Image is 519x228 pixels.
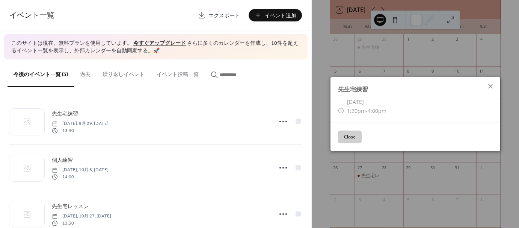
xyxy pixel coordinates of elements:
span: このサイトは現在、無料プランを使用しています。 さらに多くのカレンダーを作成し、10件を超えるイベント一覧を表示し、外部カレンダーを自動同期する。 🚀 [11,40,300,55]
div: ​ [338,106,344,116]
a: 先生宅練習 [52,109,78,118]
span: 13:30 [52,127,109,134]
button: イベント追加 [249,9,302,21]
span: 4:00pm [368,107,386,114]
span: [DATE] [347,97,364,106]
span: 先生宅練習 [52,110,78,118]
span: エクスポート [208,12,240,20]
span: 13:30 [52,220,111,226]
div: 先生宅練習 [330,85,500,94]
div: ​ [338,97,344,106]
span: - [366,107,368,114]
a: 今すぐアップグレード [133,38,186,49]
span: [DATE], 10月 6, [DATE] [52,167,109,173]
button: 過去 [74,59,97,86]
button: Close [338,131,362,143]
span: 14:00 [52,173,109,180]
button: 繰り返しイベント [97,59,151,86]
span: 個人練習 [52,157,73,164]
span: [DATE], 9月 29, [DATE] [52,120,109,127]
button: 今後のイベント一覧 (3) [8,59,74,87]
a: 個人練習 [52,156,73,164]
button: イベント投稿一覧 [151,59,205,86]
a: 先生宅レッスン [52,202,89,211]
span: [DATE], 10月 27, [DATE] [52,213,111,220]
a: エクスポート [192,9,246,21]
span: イベント追加 [265,12,296,20]
span: イベント一覧 [9,8,54,23]
span: 1:30pm [347,107,366,114]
